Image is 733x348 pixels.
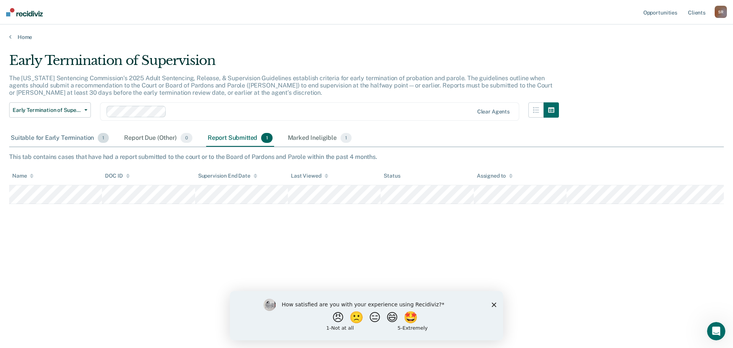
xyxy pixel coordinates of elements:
div: DOC ID [105,173,129,179]
span: Early Termination of Supervision [13,107,81,113]
div: Clear agents [477,108,510,115]
div: Report Due (Other)0 [123,130,194,147]
span: 0 [181,133,192,143]
button: SR [715,6,727,18]
span: 1 [341,133,352,143]
div: Last Viewed [291,173,328,179]
div: Assigned to [477,173,513,179]
a: Home [9,34,724,40]
div: Marked Ineligible1 [286,130,354,147]
div: Supervision End Date [198,173,257,179]
span: 1 [261,133,272,143]
span: 1 [98,133,109,143]
div: Name [12,173,34,179]
div: Report Submitted1 [206,130,274,147]
button: Early Termination of Supervision [9,102,91,118]
div: S R [715,6,727,18]
div: Status [384,173,400,179]
iframe: Intercom live chat [707,322,725,340]
div: Suitable for Early Termination1 [9,130,110,147]
iframe: Survey by Kim from Recidiviz [230,291,503,340]
div: Early Termination of Supervision [9,53,559,74]
p: The [US_STATE] Sentencing Commission’s 2025 Adult Sentencing, Release, & Supervision Guidelines e... [9,74,552,96]
div: This tab contains cases that have had a report submitted to the court or to the Board of Pardons ... [9,153,724,160]
img: Recidiviz [6,8,43,16]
